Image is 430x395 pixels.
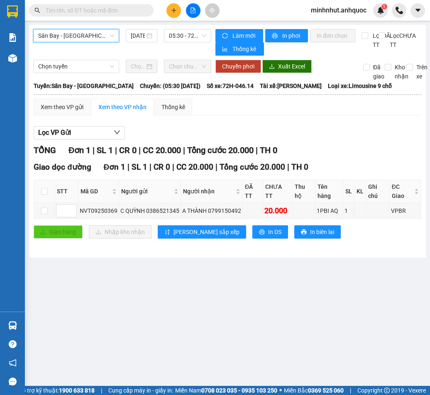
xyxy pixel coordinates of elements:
[59,387,95,394] strong: 1900 633 818
[79,57,146,68] div: 0798648152
[131,62,145,71] input: Chọn ngày
[169,29,206,42] span: 05:30 - 72H-046.14
[80,206,117,215] div: NVT09250369
[291,162,308,172] span: TH 0
[207,81,254,90] span: Số xe: 72H-046.14
[215,60,261,73] button: Chuyển phơi
[97,145,113,155] span: SL 1
[176,162,213,172] span: CC 20.000
[391,63,412,81] span: Kho nhận
[34,126,125,139] button: Lọc VP Gửi
[278,62,305,71] span: Xuất Excel
[293,180,315,203] th: Thu hộ
[410,3,425,18] button: caret-down
[263,180,293,203] th: CHƯA TT
[166,3,181,18] button: plus
[101,386,102,395] span: |
[143,145,181,155] span: CC 20.000
[79,37,146,57] div: CHỊ [PERSON_NAME]
[175,386,277,395] span: Miền Nam
[164,229,170,236] span: sort-ascending
[139,145,141,155] span: |
[232,44,257,54] span: Thống kê
[269,63,275,70] span: download
[414,7,422,14] span: caret-down
[220,162,285,172] span: Tổng cước 20.000
[8,54,17,63] img: warehouse-icon
[256,145,258,155] span: |
[154,162,170,172] span: CR 0
[18,386,95,395] span: Hỗ trợ kỹ thuật:
[260,81,322,90] span: Tài xế: [PERSON_NAME]
[171,7,177,13] span: plus
[265,29,308,42] button: printerIn phơi
[252,225,288,239] button: printerIn DS
[34,145,56,155] span: TỔNG
[161,102,185,112] div: Thống kê
[183,187,234,196] span: Người nhận
[7,8,20,17] span: Gửi:
[149,162,151,172] span: |
[366,180,390,203] th: Ghi chú
[115,145,117,155] span: |
[350,386,351,395] span: |
[222,46,229,53] span: bar-chart
[354,180,366,203] th: KL
[132,162,147,172] span: SL 1
[386,31,417,49] span: Lọc CHƯA TT
[343,180,354,203] th: SL
[131,31,145,40] input: 12/09/2025
[317,206,342,215] div: 1PBI AQ
[308,387,344,394] strong: 0369 525 060
[108,386,173,395] span: Cung cấp máy in - giấy in:
[190,7,196,13] span: file-add
[328,81,392,90] span: Loại xe: Limousine 9 chỗ
[262,60,312,73] button: downloadXuất Excel
[272,33,279,39] span: printer
[41,102,83,112] div: Xem theo VP gửi
[294,225,341,239] button: printerIn biên lai
[121,187,172,196] span: Người gửi
[9,378,17,385] span: message
[260,145,277,155] span: TH 0
[68,145,90,155] span: Đơn 1
[119,145,137,155] span: CR 0
[158,225,246,239] button: sort-ascending[PERSON_NAME] sắp xếp
[79,7,146,37] div: VP 36 [PERSON_NAME] - Bà Rịa
[8,321,17,330] img: warehouse-icon
[205,3,220,18] button: aim
[384,388,390,393] span: copyright
[215,162,217,172] span: |
[201,387,277,394] strong: 0708 023 035 - 0935 103 250
[173,227,239,237] span: [PERSON_NAME] sắp xếp
[187,145,254,155] span: Tổng cước 20.000
[7,37,73,47] div: [PERSON_NAME]
[169,60,206,73] span: Chọn chuyến
[304,5,373,15] span: minhnhut.anhquoc
[8,33,17,42] img: solution-icon
[182,206,241,215] div: A THÀNH 0799150492
[9,340,17,348] span: question-circle
[93,145,95,155] span: |
[140,81,200,90] span: Chuyến: (05:30 [DATE])
[301,229,307,236] span: printer
[381,4,387,10] sup: 1
[287,162,289,172] span: |
[172,162,174,172] span: |
[310,227,334,237] span: In biên lai
[98,102,147,112] div: Xem theo VP nhận
[383,4,386,10] span: 1
[38,29,114,42] span: Sân Bay - Vũng Tàu
[81,187,110,196] span: Mã GD
[222,33,229,39] span: sync
[369,31,391,49] span: Lọc ĐÃ TT
[243,180,263,203] th: ĐÃ TT
[186,3,200,18] button: file-add
[284,386,344,395] span: Miền Bắc
[377,7,384,14] img: icon-new-feature
[259,229,265,236] span: printer
[55,180,78,203] th: STT
[209,7,215,13] span: aim
[183,145,185,155] span: |
[38,127,71,138] span: Lọc VP Gửi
